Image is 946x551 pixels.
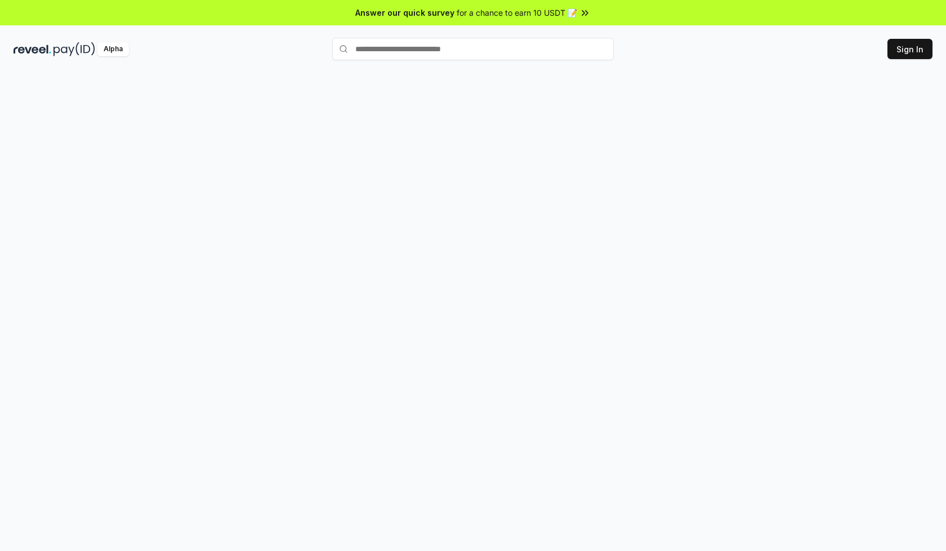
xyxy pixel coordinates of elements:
[355,7,454,19] span: Answer our quick survey
[53,42,95,56] img: pay_id
[14,42,51,56] img: reveel_dark
[887,39,932,59] button: Sign In
[97,42,129,56] div: Alpha
[457,7,577,19] span: for a chance to earn 10 USDT 📝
